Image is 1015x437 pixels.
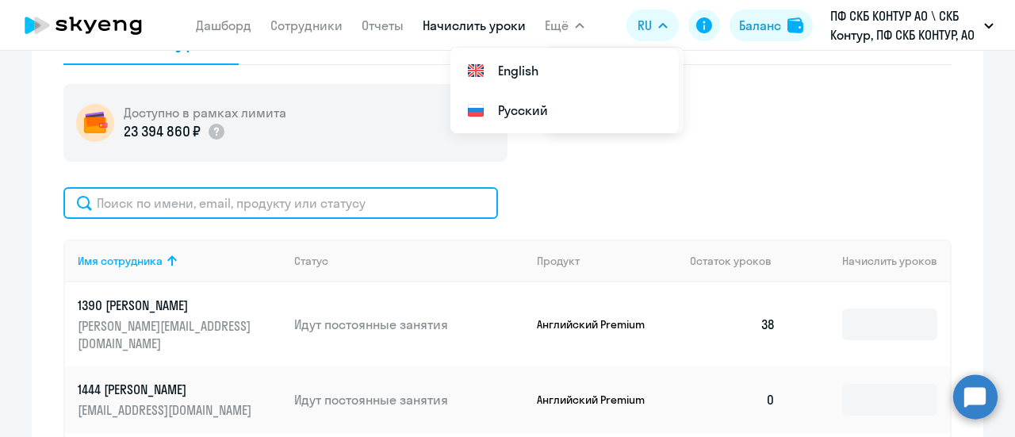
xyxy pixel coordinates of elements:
h5: Доступно в рамках лимита [124,104,286,121]
img: Русский [466,101,485,120]
img: English [466,61,485,80]
p: Идут постоянные занятия [294,316,524,333]
th: Начислить уроков [788,240,950,282]
button: ПФ СКБ КОНТУР АО \ СКБ Контур, ПФ СКБ КОНТУР, АО [822,6,1002,44]
ul: Ещё [450,48,679,133]
p: 23 394 860 ₽ [124,121,201,142]
span: Остаток уроков [690,254,772,268]
a: Сотрудники [270,17,343,33]
input: Поиск по имени, email, продукту или статусу [63,187,498,219]
img: wallet-circle.png [76,104,114,142]
p: 1390 [PERSON_NAME] [78,297,255,314]
div: Статус [294,254,328,268]
button: Балансbalance [730,10,813,41]
div: Баланс [739,16,781,35]
div: Имя сотрудника [78,254,282,268]
p: Идут постоянные занятия [294,391,524,408]
a: 1444 [PERSON_NAME][EMAIL_ADDRESS][DOMAIN_NAME] [78,381,282,419]
p: 1444 [PERSON_NAME] [78,381,255,398]
span: Ещё [545,16,569,35]
button: RU [626,10,679,41]
a: Начислить уроки [423,17,526,33]
div: Остаток уроков [690,254,788,268]
div: Имя сотрудника [78,254,163,268]
p: Английский Premium [537,393,656,407]
p: ПФ СКБ КОНТУР АО \ СКБ Контур, ПФ СКБ КОНТУР, АО [830,6,978,44]
a: 1390 [PERSON_NAME][PERSON_NAME][EMAIL_ADDRESS][DOMAIN_NAME] [78,297,282,352]
div: Продукт [537,254,678,268]
td: 0 [677,366,788,433]
span: RU [638,16,652,35]
div: Продукт [537,254,580,268]
p: [EMAIL_ADDRESS][DOMAIN_NAME] [78,401,255,419]
a: Дашборд [196,17,251,33]
button: Ещё [545,10,584,41]
td: 38 [677,282,788,366]
img: balance [787,17,803,33]
a: Отчеты [362,17,404,33]
p: [PERSON_NAME][EMAIL_ADDRESS][DOMAIN_NAME] [78,317,255,352]
div: Статус [294,254,524,268]
p: Английский Premium [537,317,656,332]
